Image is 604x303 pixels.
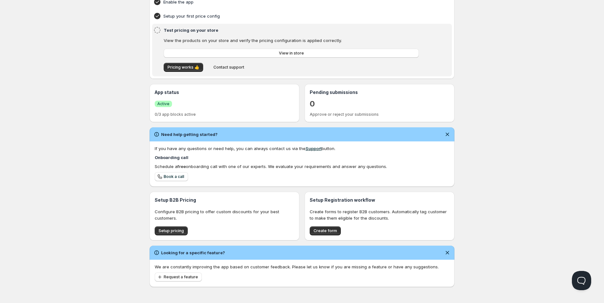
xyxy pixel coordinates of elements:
span: Create form [314,228,337,233]
a: Book a call [155,172,188,181]
div: If you have any questions or need help, you can always contact us via the button. [155,145,449,152]
span: View in store [279,51,304,56]
button: Request a feature [155,273,202,282]
button: Create form [310,226,341,235]
p: View the products on your store and verify the pricing configuration is applied correctly. [164,37,419,44]
h3: Setup B2B Pricing [155,197,294,203]
span: Book a call [164,174,184,179]
button: Dismiss notification [443,248,452,257]
h4: Onboarding call [155,154,449,161]
h4: Test pricing on your store [164,27,421,33]
p: We are constantly improving the app based on customer feedback. Please let us know if you are mis... [155,264,449,270]
p: Create forms to register B2B customers. Automatically tag customer to make them eligible for the ... [310,208,449,221]
span: Contact support [213,65,244,70]
span: Setup pricing [159,228,184,233]
h3: App status [155,89,294,96]
span: Request a feature [164,274,198,280]
a: 0 [310,99,315,109]
span: Active [157,101,169,106]
b: free [177,164,186,169]
iframe: Help Scout Beacon - Open [572,271,591,290]
div: Schedule a onboarding call with one of our experts. We evaluate your requirements and answer any ... [155,163,449,170]
a: Support [306,146,322,151]
p: Configure B2B pricing to offer custom discounts for your best customers. [155,208,294,221]
span: Pricing works 👍 [168,65,199,70]
button: Pricing works 👍 [164,63,203,72]
a: View in store [164,49,419,58]
a: SuccessActive [155,100,172,107]
h2: Need help getting started? [161,131,218,138]
h4: Setup your first price config [163,13,421,19]
h2: Looking for a specific feature? [161,249,225,256]
h3: Setup Registration workflow [310,197,449,203]
p: Approve or reject your submissions [310,112,449,117]
p: 0/3 app blocks active [155,112,294,117]
button: Dismiss notification [443,130,452,139]
button: Setup pricing [155,226,188,235]
h3: Pending submissions [310,89,449,96]
button: Contact support [210,63,248,72]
